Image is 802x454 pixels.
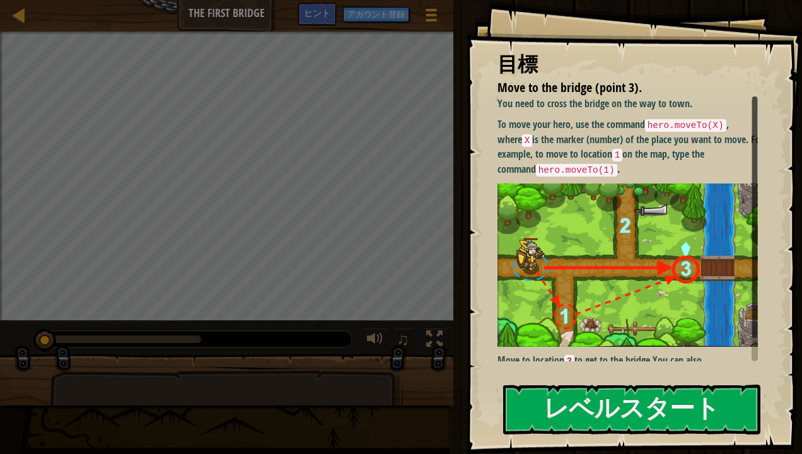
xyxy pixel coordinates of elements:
[304,7,330,19] span: ヒント
[645,119,726,132] code: hero.moveTo(X)
[497,353,767,383] p: You can also visit and along the way.
[522,134,533,147] code: X
[497,183,767,347] img: M7l1b
[564,355,575,368] code: 3
[343,7,409,22] button: アカウント登録
[394,328,416,354] button: ♫
[503,385,760,434] button: レベルスタート
[422,328,447,354] button: Toggle fullscreen
[497,79,642,96] span: Move to the bridge (point 3).
[363,328,388,354] button: 音量を調整する
[536,164,617,177] code: hero.moveTo(1)
[497,353,653,367] strong: Move to location to get to the bridge.
[416,3,447,32] button: ゲームメニューを見る
[497,96,767,111] p: You need to cross the bridge on the way to town.
[612,149,623,161] code: 1
[397,330,409,349] span: ♫
[482,79,755,97] li: Move to the bridge (point 3).
[497,117,767,177] p: To move your hero, use the command , where is the marker (number) of the place you want to move. ...
[497,50,758,79] div: 目標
